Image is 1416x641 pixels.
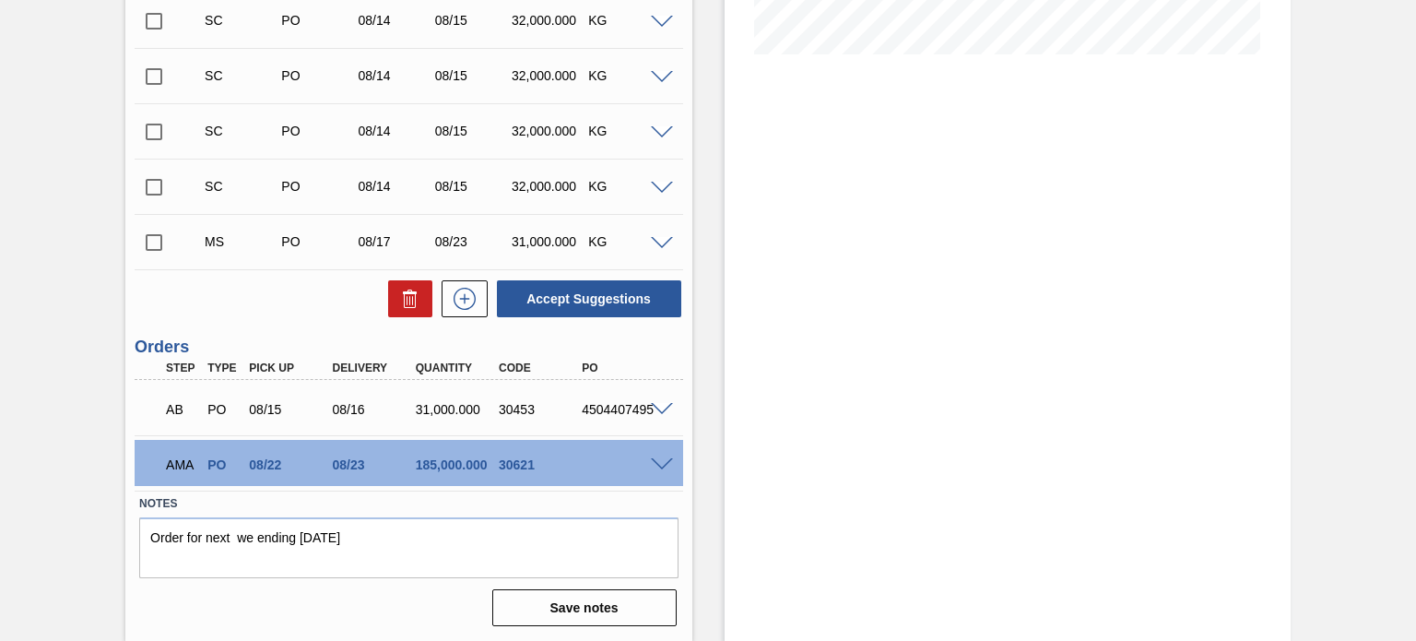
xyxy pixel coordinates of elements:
[244,362,336,374] div: Pick up
[488,279,683,319] div: Accept Suggestions
[166,457,198,472] p: AMA
[354,234,438,249] div: 08/17/2025
[161,445,203,485] div: Awaiting Manager Approval
[139,517,678,578] textarea: Order for next we ending [DATE]
[507,234,591,249] div: 31,000.000
[431,234,514,249] div: 08/23/2025
[584,124,667,138] div: KG
[354,13,438,28] div: 08/14/2025
[507,68,591,83] div: 32,000.000
[354,124,438,138] div: 08/14/2025
[494,402,585,417] div: 30453
[507,124,591,138] div: 32,000.000
[203,362,244,374] div: Type
[507,179,591,194] div: 32,000.000
[200,124,284,138] div: Suggestion Created
[431,68,514,83] div: 08/15/2025
[203,457,244,472] div: Purchase order
[277,179,360,194] div: Purchase order
[379,280,432,317] div: Delete Suggestions
[135,338,682,357] h3: Orders
[497,280,681,317] button: Accept Suggestions
[411,402,502,417] div: 31,000.000
[431,13,514,28] div: 08/15/2025
[200,68,284,83] div: Suggestion Created
[584,13,667,28] div: KG
[328,457,419,472] div: 08/23/2025
[277,124,360,138] div: Purchase order
[494,457,585,472] div: 30621
[166,402,198,417] p: AB
[200,13,284,28] div: Suggestion Created
[328,402,419,417] div: 08/16/2025
[161,362,203,374] div: Step
[411,457,502,472] div: 185,000.000
[584,234,667,249] div: KG
[139,491,678,517] label: Notes
[161,389,203,430] div: Awaiting Pick Up
[200,234,284,249] div: Manual Suggestion
[494,362,585,374] div: Code
[577,402,668,417] div: 4504407495
[584,179,667,194] div: KG
[411,362,502,374] div: Quantity
[584,68,667,83] div: KG
[200,179,284,194] div: Suggestion Created
[432,280,488,317] div: New suggestion
[354,68,438,83] div: 08/14/2025
[277,68,360,83] div: Purchase order
[277,234,360,249] div: Purchase order
[203,402,244,417] div: Purchase order
[577,362,668,374] div: PO
[431,124,514,138] div: 08/15/2025
[277,13,360,28] div: Purchase order
[244,402,336,417] div: 08/15/2025
[507,13,591,28] div: 32,000.000
[492,589,677,626] button: Save notes
[328,362,419,374] div: Delivery
[354,179,438,194] div: 08/14/2025
[431,179,514,194] div: 08/15/2025
[244,457,336,472] div: 08/22/2025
